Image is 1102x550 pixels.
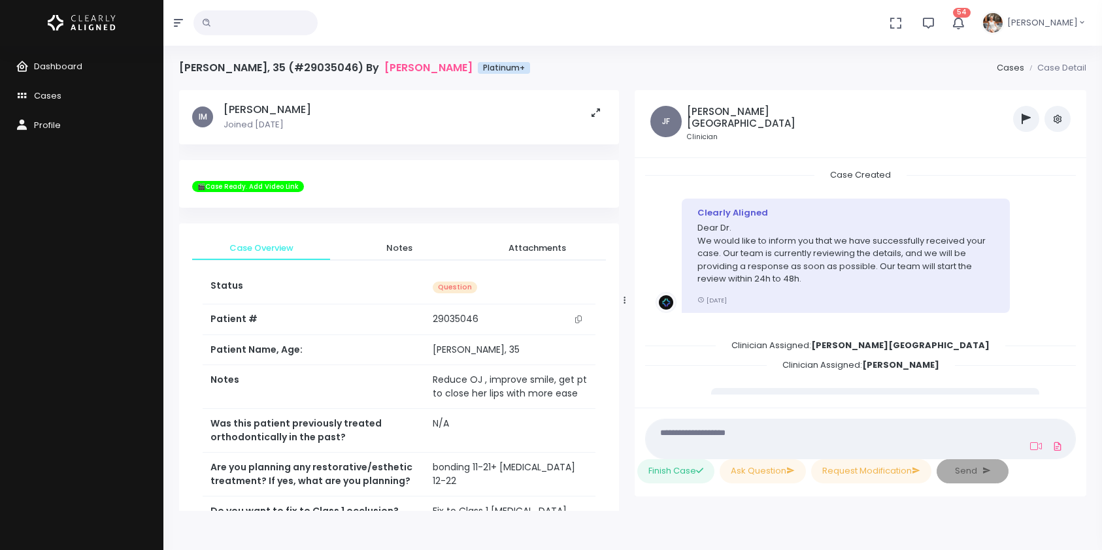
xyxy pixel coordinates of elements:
span: Platinum+ [478,62,530,74]
b: [PERSON_NAME][GEOGRAPHIC_DATA] [811,339,990,351]
h4: [PERSON_NAME], 35 (#29035046) By [179,61,530,74]
span: Cases [34,89,61,102]
td: [PERSON_NAME], 35 [425,335,595,365]
td: N/A [425,409,595,453]
td: Reduce OJ , improve smile, get pt to close her lips with more ease [425,365,595,409]
div: scrollable content [645,169,1076,395]
small: [DATE] [697,296,727,304]
span: Question [433,282,477,294]
span: [PERSON_NAME] [1007,16,1078,29]
span: Notes [341,242,458,255]
p: Joined [DATE] [224,118,311,131]
b: [PERSON_NAME] [862,359,939,371]
button: Ask Question [720,459,806,483]
th: Patient # [203,304,425,335]
li: Case Detail [1024,61,1086,74]
span: Dashboard [34,60,82,73]
span: Attachments [478,242,595,255]
a: [PERSON_NAME] [384,61,473,74]
button: Request Modification [811,459,931,483]
small: Clinician [687,132,795,142]
span: Profile [34,119,61,131]
h5: [PERSON_NAME][GEOGRAPHIC_DATA] [687,106,795,129]
a: Cases [997,61,1024,74]
th: Status [203,271,425,304]
th: Do you want to fix to Class 1 occlusion? [203,496,425,526]
div: scrollable content [179,90,619,511]
th: Are you planning any restorative/esthetic treatment? If yes, what are you planning? [203,453,425,496]
th: Notes [203,365,425,409]
span: 54 [953,8,971,18]
td: 29035046 [425,304,595,334]
span: Case Created [814,165,907,185]
h5: [PERSON_NAME] [224,103,311,116]
td: Fix to Class 1 [MEDICAL_DATA] [425,496,595,526]
span: Case Overview [203,242,320,255]
span: 🎬Case Ready. Add Video Link [192,181,304,193]
th: Was this patient previously treated orthodontically in the past? [203,409,425,453]
span: IM [192,106,213,127]
th: Patient Name, Age: [203,335,425,365]
td: bonding 11-21+ [MEDICAL_DATA] 12-22 [425,453,595,496]
img: Header Avatar [981,11,1005,35]
span: JF [650,106,682,137]
span: Clinician Assigned: [767,355,955,375]
p: Dear Dr. We would like to inform you that we have successfully received your case. Our team is cu... [697,221,994,285]
button: Finish Case [637,459,714,483]
span: Clinician Assigned: [716,335,1005,355]
div: Clearly Aligned [697,206,994,219]
img: Logo Horizontal [48,9,116,37]
a: Add Files [1050,434,1065,458]
a: Add Loom Video [1027,441,1044,451]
